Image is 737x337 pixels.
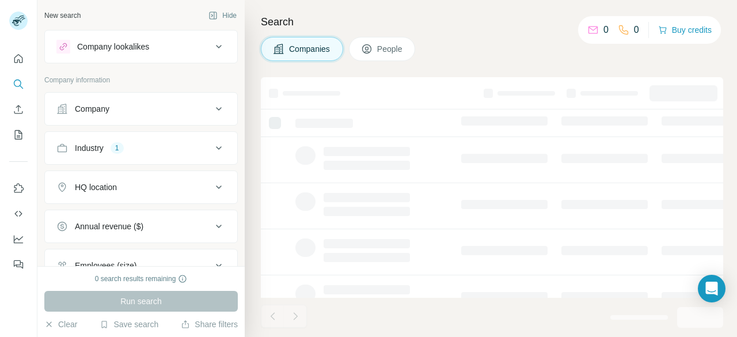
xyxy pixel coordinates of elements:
button: Hide [200,7,245,24]
button: Clear [44,319,77,330]
button: Use Surfe API [9,203,28,224]
button: Save search [100,319,158,330]
button: Search [9,74,28,94]
div: Company lookalikes [77,41,149,52]
button: Company lookalikes [45,33,237,60]
button: Buy credits [658,22,712,38]
div: Company [75,103,109,115]
button: Company [45,95,237,123]
p: Company information [44,75,238,85]
div: HQ location [75,181,117,193]
div: 0 search results remaining [95,274,188,284]
button: Dashboard [9,229,28,249]
div: Industry [75,142,104,154]
p: 0 [634,23,639,37]
button: Quick start [9,48,28,69]
button: HQ location [45,173,237,201]
button: Industry1 [45,134,237,162]
button: Employees (size) [45,252,237,279]
div: 1 [111,143,124,153]
button: Use Surfe on LinkedIn [9,178,28,199]
span: Companies [289,43,331,55]
span: People [377,43,404,55]
div: Employees (size) [75,260,136,271]
div: New search [44,10,81,21]
button: My lists [9,124,28,145]
div: Open Intercom Messenger [698,275,725,302]
button: Enrich CSV [9,99,28,120]
h4: Search [261,14,723,30]
div: Annual revenue ($) [75,221,143,232]
button: Feedback [9,254,28,275]
button: Annual revenue ($) [45,213,237,240]
button: Share filters [181,319,238,330]
p: 0 [603,23,609,37]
